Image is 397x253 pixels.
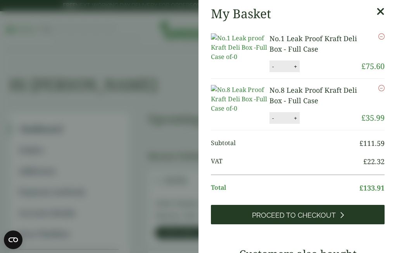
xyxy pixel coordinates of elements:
bdi: 133.91 [359,183,385,192]
span: £ [359,183,363,192]
a: Proceed to Checkout [211,205,385,224]
bdi: 75.60 [361,61,385,71]
span: Subtotal [211,138,359,149]
img: No.1 Leak proof Kraft Deli Box -Full Case of-0 [211,33,269,61]
a: Remove this item [378,85,385,91]
bdi: 111.59 [359,139,385,148]
a: No.1 Leak Proof Kraft Deli Box - Full Case [269,34,357,54]
button: - [270,63,276,70]
button: + [292,115,299,121]
button: Open CMP widget [4,230,22,249]
span: Proceed to Checkout [252,211,336,220]
span: Total [211,183,359,193]
img: No.8 Leak Proof Kraft Deli Box -Full Case of-0 [211,85,269,113]
span: £ [363,157,367,166]
button: - [270,115,276,121]
button: + [292,63,299,70]
span: £ [359,139,363,148]
a: No.8 Leak Proof Kraft Deli Box - Full Case [269,85,357,105]
span: £ [361,113,366,123]
a: Remove this item [378,33,385,40]
bdi: 35.99 [361,113,385,123]
span: £ [361,61,366,71]
span: VAT [211,156,363,167]
bdi: 22.32 [363,157,385,166]
h2: My Basket [211,6,271,21]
